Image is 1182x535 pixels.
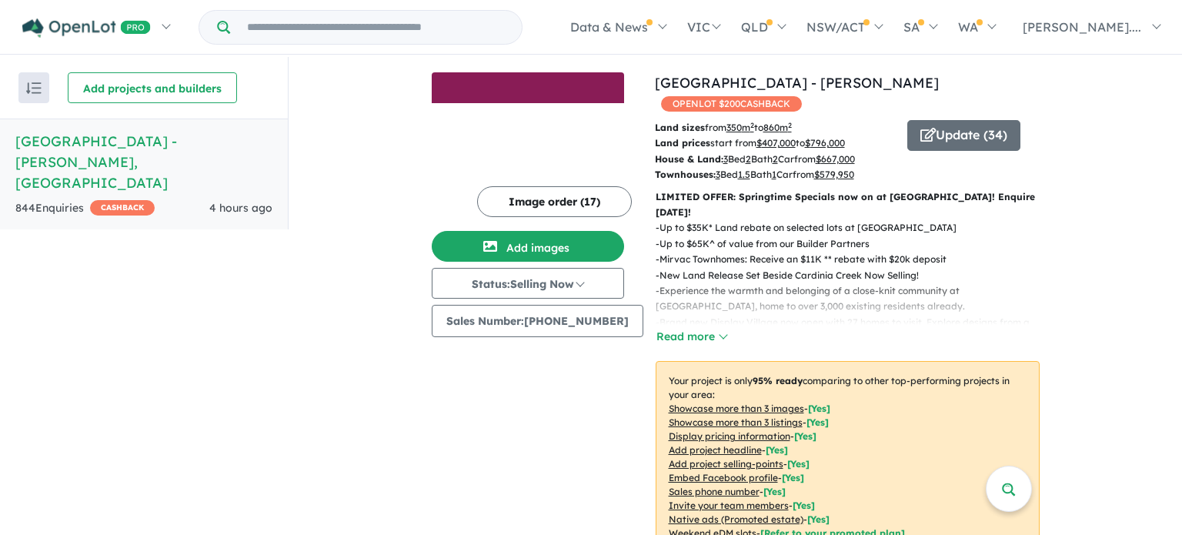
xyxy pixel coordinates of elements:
u: $ 796,000 [805,137,845,149]
sup: 2 [788,121,792,129]
h5: [GEOGRAPHIC_DATA] - [PERSON_NAME] , [GEOGRAPHIC_DATA] [15,131,272,193]
u: 350 m [726,122,754,133]
span: to [754,122,792,133]
p: - Brand new Display Village now open with 27 homes to visit. Explore designs from a range of buil... [656,315,1052,362]
u: Sales phone number [669,486,760,497]
u: Showcase more than 3 listings [669,416,803,428]
b: House & Land: [655,153,723,165]
p: start from [655,135,896,151]
input: Try estate name, suburb, builder or developer [233,11,519,44]
u: Add project headline [669,444,762,456]
b: 95 % ready [753,375,803,386]
button: Image order (17) [477,186,632,217]
u: Showcase more than 3 images [669,403,804,414]
span: [PERSON_NAME].... [1023,19,1141,35]
u: Display pricing information [669,430,790,442]
a: [GEOGRAPHIC_DATA] - [PERSON_NAME] [655,74,939,92]
u: 3 [723,153,728,165]
p: - Up to $35K* Land rebate on selected lots at [GEOGRAPHIC_DATA] [656,220,1052,236]
button: Read more [656,328,728,346]
span: to [796,137,845,149]
span: [ Yes ] [794,430,816,442]
u: 3 [716,169,720,180]
span: [ Yes ] [808,403,830,414]
p: - Up to $65K^ of value from our Builder Partners [656,236,1052,252]
u: 2 [746,153,751,165]
p: - New Land Release Set Beside Cardinia Creek Now Selling! [656,268,1052,283]
u: $ 667,000 [816,153,855,165]
span: [ Yes ] [787,458,810,470]
span: [ Yes ] [793,500,815,511]
b: Land prices [655,137,710,149]
p: - Experience the warmth and belonging of a close-knit community at [GEOGRAPHIC_DATA], home to ove... [656,283,1052,315]
p: - Mirvac Townhomes: Receive an $11K ** rebate with $20k deposit [656,252,1052,267]
button: Sales Number:[PHONE_NUMBER] [432,305,643,337]
u: Embed Facebook profile [669,472,778,483]
u: $ 407,000 [756,137,796,149]
button: Add images [432,231,624,262]
span: CASHBACK [90,200,155,216]
span: 4 hours ago [209,201,272,215]
span: [Yes] [807,513,830,525]
p: Bed Bath Car from [655,152,896,167]
span: [ Yes ] [782,472,804,483]
u: Native ads (Promoted estate) [669,513,803,525]
u: 1 [772,169,776,180]
p: Bed Bath Car from [655,167,896,182]
div: 844 Enquir ies [15,199,155,218]
img: sort.svg [26,82,42,94]
sup: 2 [750,121,754,129]
u: 1.5 [738,169,750,180]
u: Add project selling-points [669,458,783,470]
img: Openlot PRO Logo White [22,18,151,38]
p: from [655,120,896,135]
p: LIMITED OFFER: Springtime Specials now on at [GEOGRAPHIC_DATA]! Enquire [DATE]! [656,189,1040,221]
span: [ Yes ] [806,416,829,428]
span: OPENLOT $ 200 CASHBACK [661,96,802,112]
button: Add projects and builders [68,72,237,103]
b: Townhouses: [655,169,716,180]
button: Status:Selling Now [432,268,624,299]
button: Update (34) [907,120,1020,151]
b: Land sizes [655,122,705,133]
u: $ 579,950 [814,169,854,180]
span: [ Yes ] [763,486,786,497]
u: Invite your team members [669,500,789,511]
span: [ Yes ] [766,444,788,456]
u: 2 [773,153,778,165]
u: 860 m [763,122,792,133]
